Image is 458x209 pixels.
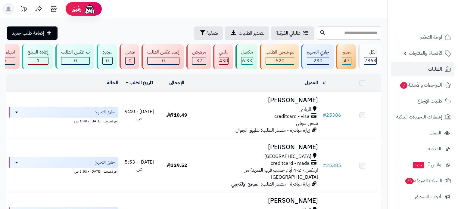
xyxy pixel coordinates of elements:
span: الرياض [299,106,311,113]
a: مرفوض 37 [185,44,212,69]
div: مردود [102,49,113,56]
div: 6313 [241,57,253,64]
a: الكل7863 [357,44,382,69]
a: تم عكس الطلب 0 [54,44,95,69]
div: 0 [126,57,134,64]
a: # [323,79,326,86]
span: الأقسام والمنتجات [409,49,442,57]
a: الطلبات [391,62,454,76]
div: ملغي [219,49,229,56]
div: اخر تحديث: [DATE] - 5:53 ص [9,168,118,174]
span: لوحة التحكم [420,33,442,41]
span: طلباتي المُوكلة [276,29,301,37]
a: معلق 47 [335,44,357,69]
span: 33 [405,178,414,184]
a: جاري التجهيز 230 [300,44,335,69]
a: المدونة [391,142,454,156]
span: 620 [276,57,285,64]
span: 7 [400,82,407,89]
a: العملاء [391,126,454,140]
a: تصدير الطلبات [225,26,269,40]
span: زيارة مباشرة - مصدر الطلب: تطبيق الجوال [235,127,310,134]
div: جاري التجهيز [307,49,329,56]
span: # [323,162,326,169]
div: إلغاء عكس الطلب [147,49,179,56]
span: ارمكس - 2-4 أيام حسب قرب المدينة من [GEOGRAPHIC_DATA] [244,167,318,181]
div: الكل [364,49,377,56]
div: 1 [28,57,48,64]
span: 0 [162,57,165,64]
div: 230 [307,57,329,64]
img: ai-face.png [84,3,96,15]
h3: [PERSON_NAME] [198,197,318,204]
a: #25385 [323,162,341,169]
span: [DATE] - 5:53 ص [125,158,154,173]
span: العملاء [429,129,441,137]
a: تم شحن الطلب 620 [259,44,300,69]
span: تصدير الطلبات [238,29,264,37]
div: مرفوض [192,49,206,56]
a: تاريخ الطلب [126,79,153,86]
span: إشعارات التحويلات البنكية [396,113,442,121]
span: 47 [344,57,350,64]
a: وآتس آبجديد [391,158,454,172]
span: جاري التجهيز [95,159,115,165]
span: 0 [129,57,132,64]
div: تم عكس الطلب [61,49,90,56]
span: # [323,112,326,119]
a: طلبات الإرجاع [391,94,454,108]
span: طلبات الإرجاع [418,97,442,105]
img: logo-2.png [417,16,452,29]
div: مكتمل [241,49,253,56]
div: 620 [266,57,294,64]
div: تم شحن الطلب [266,49,294,56]
span: 430 [219,57,228,64]
a: إعادة المبلغ 1 [21,44,54,69]
div: اخر تحديث: [DATE] - 9:40 ص [9,118,118,124]
span: جديد [413,162,424,168]
span: تصفية [207,29,218,37]
div: 0 [61,57,89,64]
span: رفيق [72,5,81,13]
a: مكتمل 6.3K [234,44,259,69]
a: #25386 [323,112,341,119]
span: إضافة طلب جديد [12,29,44,37]
span: 0 [74,57,77,64]
div: إعادة المبلغ [28,49,48,56]
span: وآتس آب [412,161,441,169]
div: 0 [103,57,112,64]
h3: [PERSON_NAME] [198,97,318,104]
a: ملغي 430 [212,44,234,69]
a: إضافة طلب جديد [7,26,58,40]
div: 47 [342,57,351,64]
span: 7863 [364,57,376,64]
span: creditcard - mada [271,160,310,167]
span: creditcard - visa [274,113,310,120]
span: شحن مجاني [296,120,318,127]
span: الطلبات [428,65,442,73]
div: 430 [219,57,228,64]
span: زيارة مباشرة - مصدر الطلب: الموقع الإلكتروني [231,180,310,188]
a: إلغاء عكس الطلب 0 [140,44,185,69]
a: أدوات التسويق [391,189,454,204]
a: مردود 0 [95,44,118,69]
span: 6.3K [242,57,252,64]
div: 0 [148,57,179,64]
span: جاري التجهيز [95,109,115,115]
span: المراجعات والأسئلة [400,81,442,89]
a: تحديثات المنصة [16,3,31,17]
span: أدوات التسويق [415,192,441,201]
div: فشل [125,49,135,56]
span: السلات المتروكة [405,177,442,185]
span: المدونة [428,145,441,153]
a: إشعارات التحويلات البنكية [391,110,454,124]
span: 1 [37,57,40,64]
span: [GEOGRAPHIC_DATA] [264,153,311,160]
a: المراجعات والأسئلة7 [391,78,454,92]
span: 329.52 [167,162,187,169]
span: 230 [313,57,322,64]
a: الحالة [107,79,118,86]
h3: [PERSON_NAME] [198,144,318,151]
div: معلق [342,49,351,56]
span: 37 [196,57,202,64]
